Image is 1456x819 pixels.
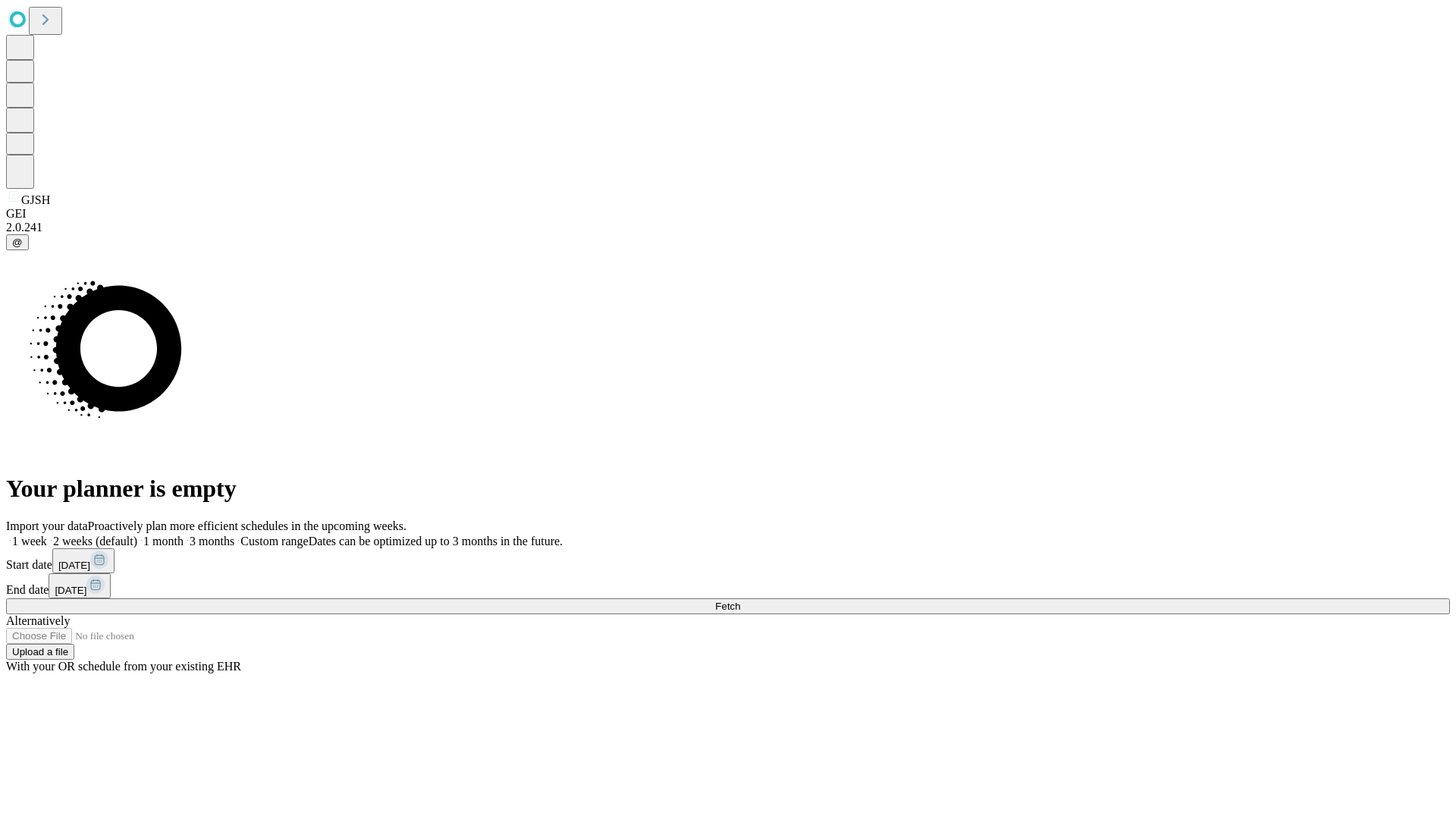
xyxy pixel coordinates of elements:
span: Import your data [6,519,88,532]
span: Alternatively [6,614,70,627]
span: Proactively plan more efficient schedules in the upcoming weeks. [88,519,406,532]
span: Custom range [240,535,308,548]
span: @ [12,237,23,248]
button: Fetch [6,598,1450,614]
span: 2 weeks (default) [53,535,137,548]
h1: Your planner is empty [6,475,1450,503]
button: [DATE] [52,548,115,573]
button: @ [6,234,29,250]
span: GJSH [21,193,50,206]
span: Dates can be optimized up to 3 months in the future. [309,535,563,548]
div: GEI [6,207,1450,221]
button: [DATE] [49,573,111,598]
span: 3 months [190,535,234,548]
span: [DATE] [55,585,86,596]
span: With your OR schedule from your existing EHR [6,660,241,673]
span: [DATE] [58,560,90,571]
div: End date [6,573,1450,598]
div: Start date [6,548,1450,573]
span: 1 month [143,535,184,548]
span: Fetch [715,601,740,612]
span: 1 week [12,535,47,548]
button: Upload a file [6,644,74,660]
div: 2.0.241 [6,221,1450,234]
